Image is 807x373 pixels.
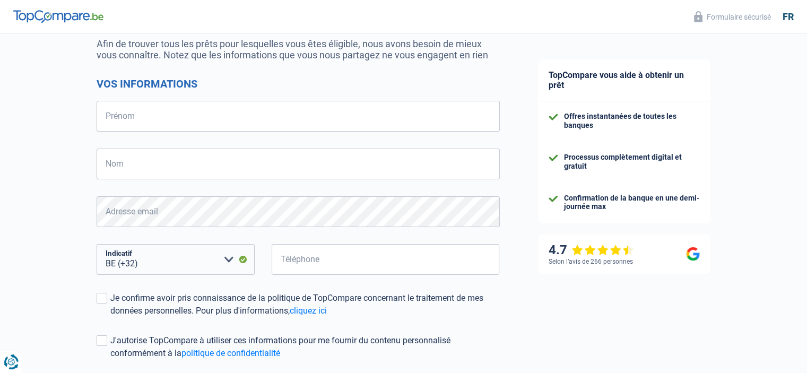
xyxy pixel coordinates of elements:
input: 401020304 [272,244,500,275]
div: Je confirme avoir pris connaissance de la politique de TopCompare concernant le traitement de mes... [110,292,500,317]
div: 4.7 [549,242,634,258]
a: cliquez ici [290,306,327,316]
div: Selon l’avis de 266 personnes [549,258,633,265]
div: Offres instantanées de toutes les banques [564,112,700,130]
div: Confirmation de la banque en une demi-journée max [564,194,700,212]
a: politique de confidentialité [181,348,280,358]
div: TopCompare vous aide à obtenir un prêt [538,59,710,101]
div: J'autorise TopCompare à utiliser ces informations pour me fournir du contenu personnalisé conform... [110,334,500,360]
h2: Vos informations [97,77,500,90]
div: Processus complètement digital et gratuit [564,153,700,171]
img: TopCompare Logo [13,10,103,23]
button: Formulaire sécurisé [688,8,777,25]
div: fr [783,11,794,23]
p: Afin de trouver tous les prêts pour lesquelles vous êtes éligible, nous avons besoin de mieux vou... [97,38,500,60]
